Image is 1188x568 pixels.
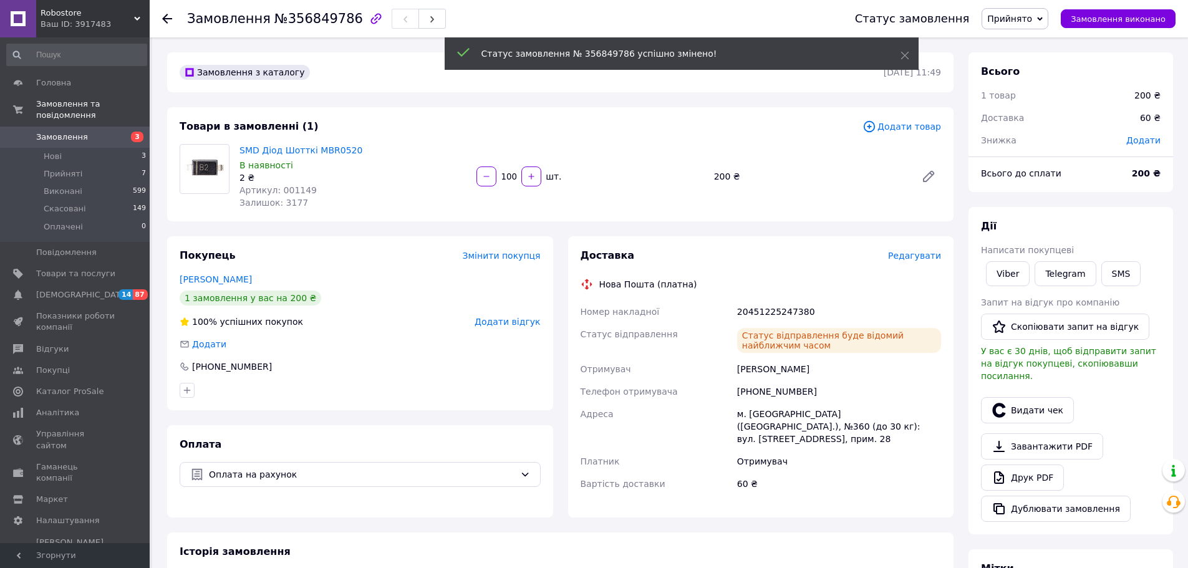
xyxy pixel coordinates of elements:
[981,135,1017,145] span: Знижка
[981,168,1061,178] span: Всього до сплати
[36,132,88,143] span: Замовлення
[44,151,62,162] span: Нові
[981,314,1149,340] button: Скопіювати запит на відгук
[180,438,221,450] span: Оплата
[735,473,944,495] div: 60 ₴
[180,249,236,261] span: Покупець
[981,90,1016,100] span: 1 товар
[187,11,271,26] span: Замовлення
[142,151,146,162] span: 3
[581,479,665,489] span: Вартість доставки
[916,164,941,189] a: Редагувати
[581,307,660,317] span: Номер накладної
[36,494,68,505] span: Маркет
[981,65,1020,77] span: Всього
[1101,261,1141,286] button: SMS
[735,358,944,380] div: [PERSON_NAME]
[981,113,1024,123] span: Доставка
[735,403,944,450] div: м. [GEOGRAPHIC_DATA] ([GEOGRAPHIC_DATA].), №360 (до 30 кг): вул. [STREET_ADDRESS], прим. 28
[981,297,1119,307] span: Запит на відгук про компанію
[581,364,631,374] span: Отримувач
[36,461,115,484] span: Гаманець компанії
[981,397,1074,423] button: Видати чек
[1061,9,1176,28] button: Замовлення виконано
[543,170,563,183] div: шт.
[596,278,700,291] div: Нова Пошта (платна)
[192,317,217,327] span: 100%
[180,315,303,328] div: успішних покупок
[44,221,83,233] span: Оплачені
[737,328,941,353] div: Статус відправлення буде відомий найближчим часом
[581,409,614,419] span: Адреса
[44,203,86,214] span: Скасовані
[36,428,115,451] span: Управління сайтом
[180,65,310,80] div: Замовлення з каталогу
[6,44,147,66] input: Пошук
[981,346,1156,381] span: У вас є 30 днів, щоб відправити запит на відгук покупцеві, скопіювавши посилання.
[1134,89,1161,102] div: 200 ₴
[981,245,1074,255] span: Написати покупцеві
[36,289,128,301] span: [DEMOGRAPHIC_DATA]
[987,14,1032,24] span: Прийнято
[44,186,82,197] span: Виконані
[36,386,104,397] span: Каталог ProSale
[581,456,620,466] span: Платник
[1035,261,1096,286] a: Telegram
[475,317,540,327] span: Додати відгук
[180,291,321,306] div: 1 замовлення у вас на 200 ₴
[192,339,226,349] span: Додати
[862,120,941,133] span: Додати товар
[735,301,944,323] div: 20451225247380
[274,11,363,26] span: №356849786
[1071,14,1166,24] span: Замовлення виконано
[133,186,146,197] span: 599
[36,310,115,333] span: Показники роботи компанії
[981,465,1064,491] a: Друк PDF
[131,132,143,142] span: 3
[118,289,133,300] span: 14
[735,380,944,403] div: [PHONE_NUMBER]
[735,450,944,473] div: Отримувач
[133,289,147,300] span: 87
[581,387,678,397] span: Телефон отримувача
[239,160,293,170] span: В наявності
[180,120,319,132] span: Товари в замовленні (1)
[1126,135,1161,145] span: Додати
[481,47,869,60] div: Статус замовлення № 356849786 успішно змінено!
[41,7,134,19] span: Robostore
[44,168,82,180] span: Прийняті
[36,344,69,355] span: Відгуки
[180,145,229,193] img: SMD Діод Шотткі MBR0520
[239,185,317,195] span: Артикул: 001149
[209,468,515,481] span: Оплата на рахунок
[239,198,308,208] span: Залишок: 3177
[709,168,911,185] div: 200 ₴
[581,329,678,339] span: Статус відправлення
[239,171,466,184] div: 2 ₴
[36,99,150,121] span: Замовлення та повідомлення
[36,268,115,279] span: Товари та послуги
[142,168,146,180] span: 7
[463,251,541,261] span: Змінити покупця
[981,496,1131,522] button: Дублювати замовлення
[41,19,150,30] div: Ваш ID: 3917483
[36,77,71,89] span: Головна
[142,221,146,233] span: 0
[133,203,146,214] span: 149
[981,220,997,232] span: Дії
[581,249,635,261] span: Доставка
[888,251,941,261] span: Редагувати
[180,274,252,284] a: [PERSON_NAME]
[855,12,970,25] div: Статус замовлення
[36,365,70,376] span: Покупці
[36,407,79,418] span: Аналітика
[986,261,1030,286] a: Viber
[36,247,97,258] span: Повідомлення
[191,360,273,373] div: [PHONE_NUMBER]
[180,546,291,557] span: Історія замовлення
[36,515,100,526] span: Налаштування
[162,12,172,25] div: Повернутися назад
[239,145,362,155] a: SMD Діод Шотткі MBR0520
[1132,104,1168,132] div: 60 ₴
[1132,168,1161,178] b: 200 ₴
